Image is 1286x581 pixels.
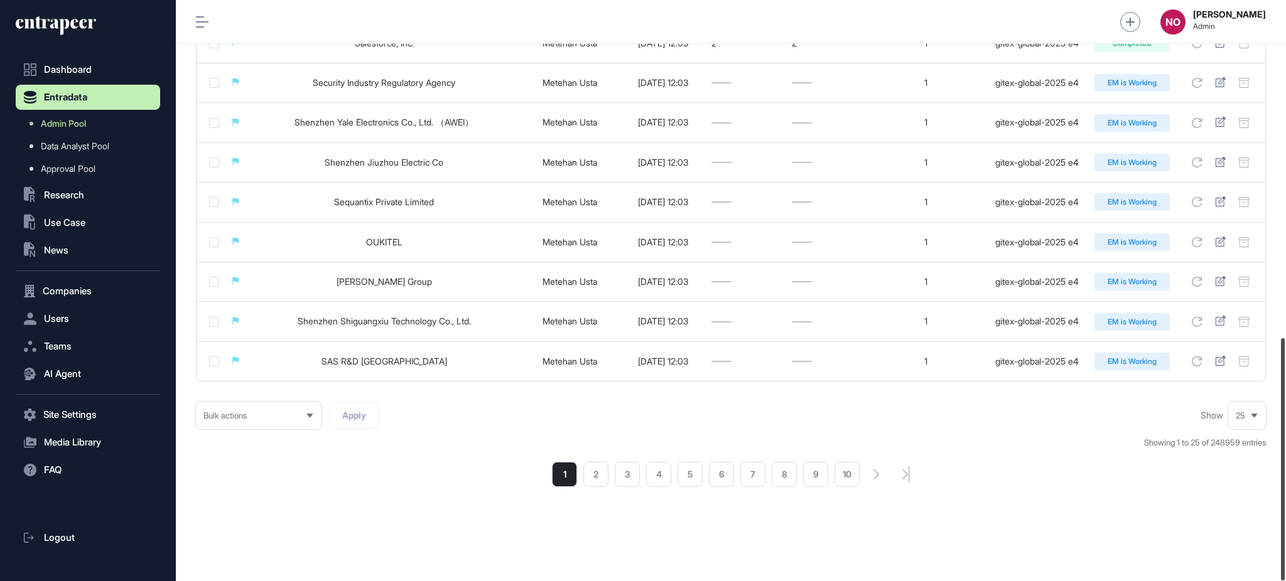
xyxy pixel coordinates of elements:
[41,119,86,129] span: Admin Pool
[835,462,860,487] a: 10
[627,117,699,127] div: [DATE] 12:03
[16,57,160,82] a: Dashboard
[543,117,597,127] a: Metehan Usta
[44,314,69,324] span: Users
[16,183,160,208] button: Research
[44,533,75,543] span: Logout
[872,356,980,366] div: 1
[16,430,160,455] button: Media Library
[355,38,414,48] a: Salesforce, Inc.
[803,462,828,487] a: 9
[678,462,703,487] a: 5
[543,157,597,168] a: Metehan Usta
[1094,154,1170,171] div: EM is Working
[44,65,92,75] span: Dashboard
[1094,313,1170,331] div: EM is Working
[1201,410,1223,420] span: Show
[298,316,471,326] a: Shenzhen Shiguangxiu Technology Co., Ltd.
[44,218,85,228] span: Use Case
[43,286,92,296] span: Companies
[543,356,597,366] a: Metehan Usta
[992,197,1082,207] div: gitex-global-2025 e4
[41,141,109,151] span: Data Analyst Pool
[1094,233,1170,251] div: EM is Working
[992,237,1082,247] div: gitex-global-2025 e4
[366,237,403,247] a: OUKITEL
[872,197,980,207] div: 1
[22,112,160,135] a: Admin Pool
[627,277,699,287] div: [DATE] 12:03
[16,334,160,359] button: Teams
[44,437,101,447] span: Media Library
[992,78,1082,88] div: gitex-global-2025 e4
[1094,273,1170,290] div: EM is Working
[646,462,671,487] a: 4
[543,38,597,48] a: Metehan Usta
[22,157,160,180] a: Approval Pool
[22,135,160,157] a: Data Analyst Pool
[1094,74,1170,92] div: EM is Working
[16,361,160,386] button: AI Agent
[873,469,880,479] a: search-pagination-next-button
[992,356,1082,366] div: gitex-global-2025 e4
[872,117,980,127] div: 1
[44,369,81,379] span: AI Agent
[627,356,699,366] div: [DATE] 12:03
[203,411,247,420] span: Bulk actions
[16,402,160,427] button: Site Settings
[543,196,597,207] a: Metehan Usta
[325,157,443,168] a: Shenzhen Jiuzhou Electric Co
[992,277,1082,287] div: gitex-global-2025 e4
[16,210,160,235] button: Use Case
[44,92,87,102] span: Entradata
[1160,9,1186,35] button: NO
[16,306,160,331] button: Users
[992,117,1082,127] div: gitex-global-2025 e4
[337,276,432,287] a: [PERSON_NAME] Group
[552,462,577,487] a: 1
[543,276,597,287] a: Metehan Usta
[872,277,980,287] div: 1
[627,237,699,247] div: [DATE] 12:03
[709,462,734,487] a: 6
[41,164,95,174] span: Approval Pool
[16,238,160,263] button: News
[16,279,160,304] button: Companies
[43,410,97,420] span: Site Settings
[1094,353,1170,370] div: EM is Working
[16,525,160,550] a: Logout
[992,157,1082,168] div: gitex-global-2025 e4
[543,316,597,326] a: Metehan Usta
[16,85,160,110] button: Entradata
[872,316,980,326] div: 1
[627,157,699,168] div: [DATE] 12:03
[543,77,597,88] a: Metehan Usta
[16,457,160,482] button: FAQ
[902,466,910,482] a: search-pagination-last-page-button
[1193,9,1266,19] strong: [PERSON_NAME]
[44,245,68,255] span: News
[334,196,434,207] a: Sequantix Private Limited
[44,190,84,200] span: Research
[1144,437,1266,449] div: Showing 1 to 25 of 248959 entries
[627,78,699,88] div: [DATE] 12:03
[872,78,980,88] div: 1
[583,462,608,487] li: 2
[294,117,473,127] a: Shenzhen Yale Electronics Co., Ltd. （AWEI）
[627,197,699,207] div: [DATE] 12:03
[627,316,699,326] div: [DATE] 12:03
[740,462,765,487] a: 7
[772,462,797,487] a: 8
[992,316,1082,326] div: gitex-global-2025 e4
[615,462,640,487] a: 3
[1094,114,1170,132] div: EM is Working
